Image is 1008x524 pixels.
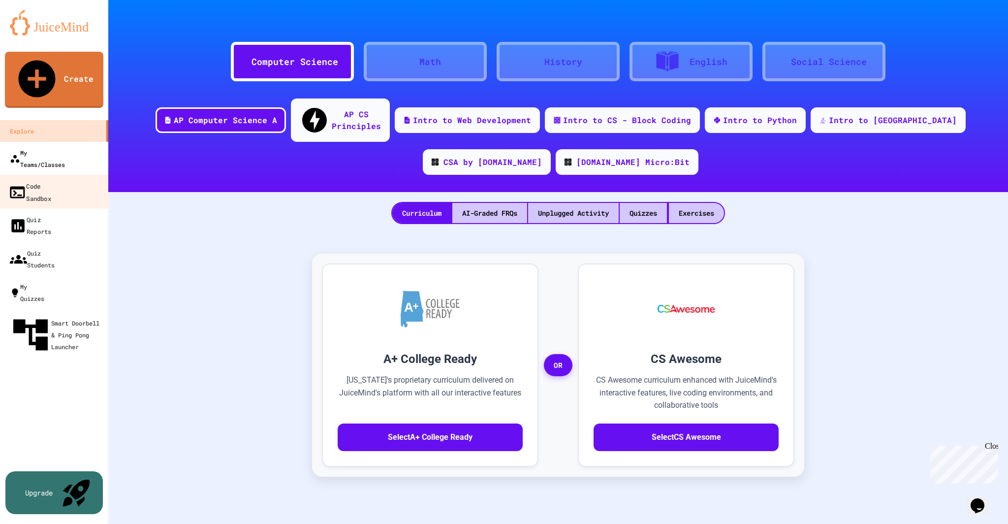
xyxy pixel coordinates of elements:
[332,108,381,132] div: AP CS Principles
[252,55,338,68] div: Computer Science
[926,442,998,484] iframe: chat widget
[338,424,523,451] button: SelectA+ College Ready
[338,350,523,368] h3: A+ College Ready
[432,159,439,165] img: CODE_logo_RGB.png
[544,354,572,377] span: OR
[648,279,725,338] img: CS Awesome
[5,52,103,108] a: Create
[419,55,441,68] div: Math
[576,156,690,168] div: [DOMAIN_NAME] Micro:Bit
[174,114,277,126] div: AP Computer Science A
[452,203,527,223] div: AI-Graded FRQs
[8,180,51,204] div: Code Sandbox
[10,10,98,35] img: logo-orange.svg
[10,147,65,170] div: My Teams/Classes
[10,314,104,356] div: Smart Doorbell & Ping Pong Launcher
[690,55,727,68] div: English
[967,485,998,514] iframe: chat widget
[25,488,53,498] div: Upgrade
[544,55,582,68] div: History
[392,203,451,223] div: Curriculum
[669,203,724,223] div: Exercises
[10,247,55,271] div: Quiz Students
[829,114,957,126] div: Intro to [GEOGRAPHIC_DATA]
[563,114,691,126] div: Intro to CS - Block Coding
[723,114,797,126] div: Intro to Python
[594,374,779,412] p: CS Awesome curriculum enhanced with JuiceMind's interactive features, live coding environments, a...
[10,125,34,137] div: Explore
[338,374,523,412] p: [US_STATE]'s proprietary curriculum delivered on JuiceMind's platform with all our interactive fe...
[443,156,542,168] div: CSA by [DOMAIN_NAME]
[594,350,779,368] h3: CS Awesome
[401,291,460,327] img: A+ College Ready
[791,55,867,68] div: Social Science
[620,203,667,223] div: Quizzes
[4,4,68,63] div: Chat with us now!Close
[528,203,619,223] div: Unplugged Activity
[594,424,779,451] button: SelectCS Awesome
[9,214,51,238] div: Quiz Reports
[565,159,571,165] img: CODE_logo_RGB.png
[10,281,44,304] div: My Quizzes
[413,114,531,126] div: Intro to Web Development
